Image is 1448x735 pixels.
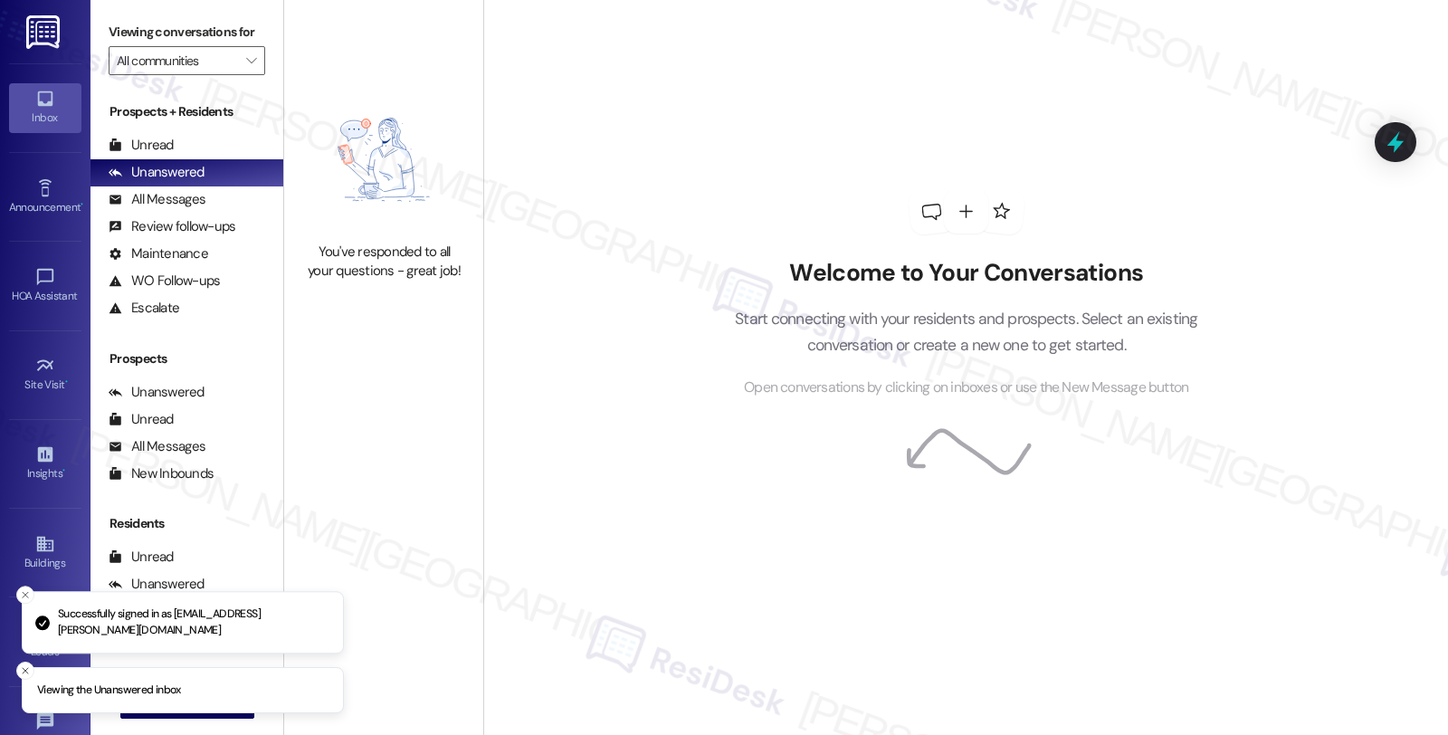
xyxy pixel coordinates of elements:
a: Site Visit • [9,350,81,399]
span: • [65,376,68,388]
a: Inbox [9,83,81,132]
div: Unread [109,136,174,155]
a: Leads [9,617,81,666]
p: Start connecting with your residents and prospects. Select an existing conversation or create a n... [708,306,1225,358]
button: Close toast [16,586,34,604]
span: • [62,464,65,477]
label: Viewing conversations for [109,18,265,46]
div: WO Follow-ups [109,272,220,291]
div: Prospects + Residents [90,102,283,121]
a: HOA Assistant [9,262,81,310]
img: ResiDesk Logo [26,15,63,49]
a: Buildings [9,529,81,577]
div: Prospects [90,349,283,368]
h2: Welcome to Your Conversations [708,259,1225,288]
button: Close toast [16,662,34,680]
input: All communities [117,46,236,75]
div: Unanswered [109,163,205,182]
div: All Messages [109,190,205,209]
div: Unread [109,410,174,429]
a: Insights • [9,439,81,488]
div: Unread [109,548,174,567]
div: Unanswered [109,575,205,594]
div: Review follow-ups [109,217,235,236]
p: Successfully signed in as [EMAIL_ADDRESS][PERSON_NAME][DOMAIN_NAME] [58,606,329,638]
div: Unanswered [109,383,205,402]
div: Residents [90,514,283,533]
div: All Messages [109,437,205,456]
span: • [81,198,83,211]
span: Open conversations by clicking on inboxes or use the New Message button [744,377,1188,399]
i:  [246,53,256,68]
div: You've responded to all your questions - great job! [304,243,463,282]
div: Maintenance [109,244,208,263]
img: empty-state [304,86,463,233]
div: New Inbounds [109,464,214,483]
div: Escalate [109,299,179,318]
p: Viewing the Unanswered inbox [37,682,181,699]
